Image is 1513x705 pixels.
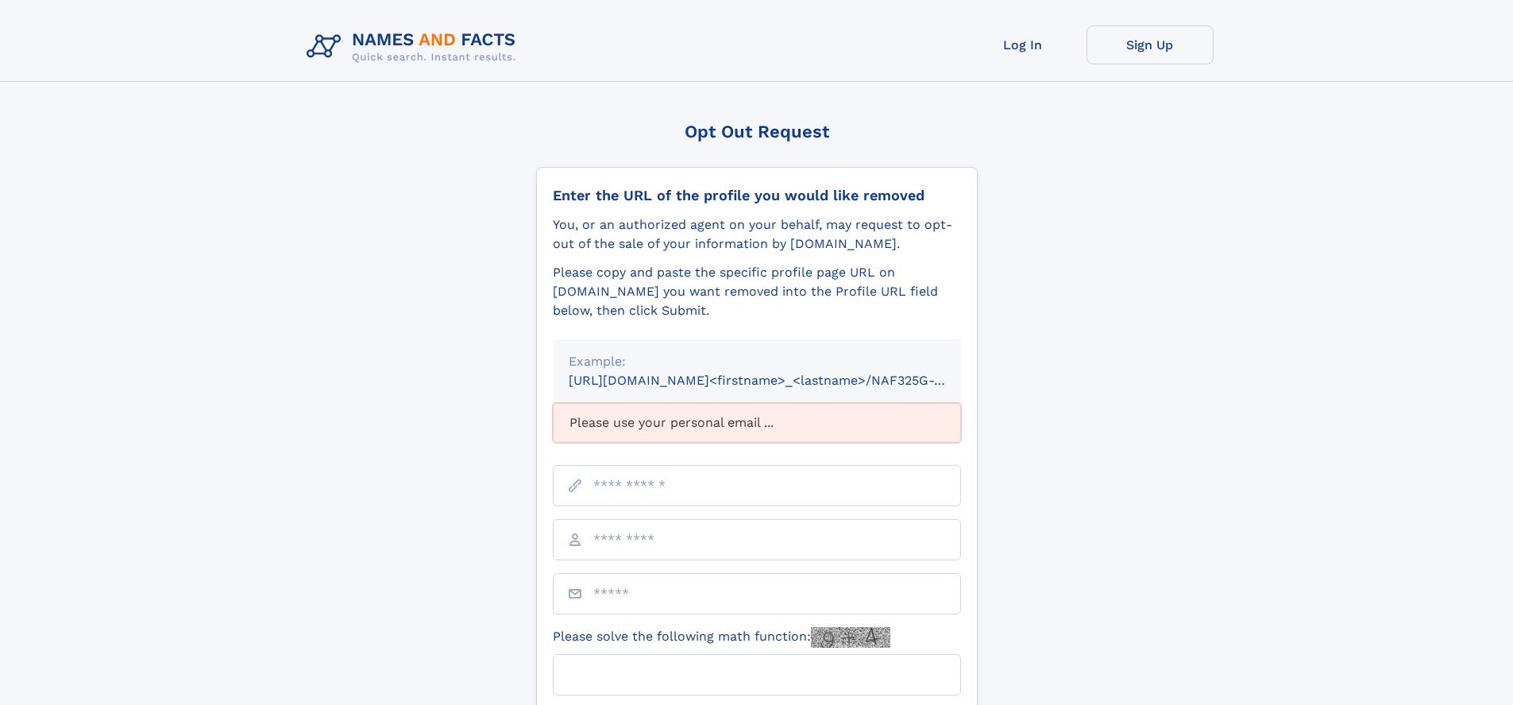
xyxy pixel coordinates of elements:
small: [URL][DOMAIN_NAME]<firstname>_<lastname>/NAF325G-xxxxxxxx [569,373,991,388]
label: Please solve the following math function: [553,627,890,648]
div: Please use your personal email ... [553,403,961,443]
div: Enter the URL of the profile you would like removed [553,187,961,204]
div: Opt Out Request [536,122,978,141]
div: Example: [569,352,945,371]
div: You, or an authorized agent on your behalf, may request to opt-out of the sale of your informatio... [553,215,961,254]
a: Log In [959,25,1087,64]
div: Please copy and paste the specific profile page URL on [DOMAIN_NAME] you want removed into the Pr... [553,263,961,320]
img: Logo Names and Facts [300,25,529,68]
a: Sign Up [1087,25,1214,64]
